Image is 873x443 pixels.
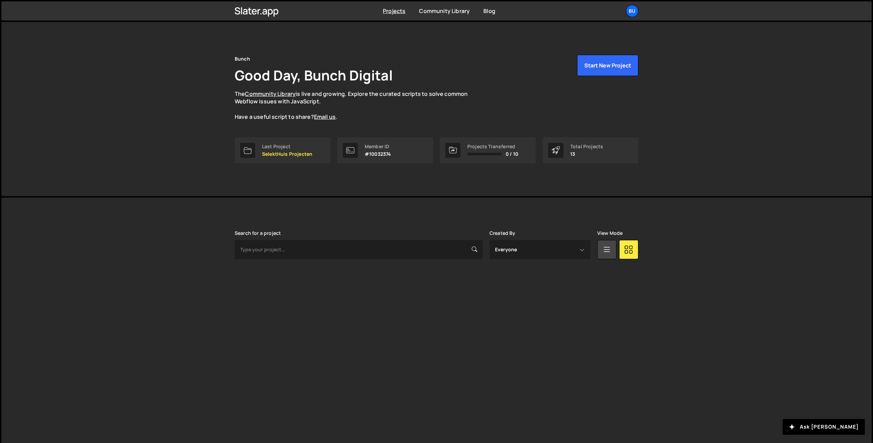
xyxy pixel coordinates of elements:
h1: Good Day, Bunch Digital [235,66,393,85]
input: Type your project... [235,240,483,259]
button: Ask [PERSON_NAME] [783,419,865,435]
button: Start New Project [577,55,638,76]
a: Projects [383,7,405,15]
span: 0 / 10 [506,151,518,157]
a: Bu [626,5,638,17]
a: Last Project SelektHuis Projecten [235,137,330,163]
div: Member ID [365,144,391,149]
a: Community Library [245,90,296,98]
a: Blog [483,7,495,15]
label: View Mode [597,230,623,236]
label: Created By [490,230,516,236]
p: 13 [570,151,603,157]
a: Community Library [419,7,470,15]
div: Last Project [262,144,312,149]
p: #10032374 [365,151,391,157]
a: Email us [314,113,336,121]
div: Total Projects [570,144,603,149]
div: Bunch [235,55,250,63]
div: Projects Transferred [467,144,518,149]
label: Search for a project [235,230,281,236]
p: SelektHuis Projecten [262,151,312,157]
p: The is live and growing. Explore the curated scripts to solve common Webflow issues with JavaScri... [235,90,481,121]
